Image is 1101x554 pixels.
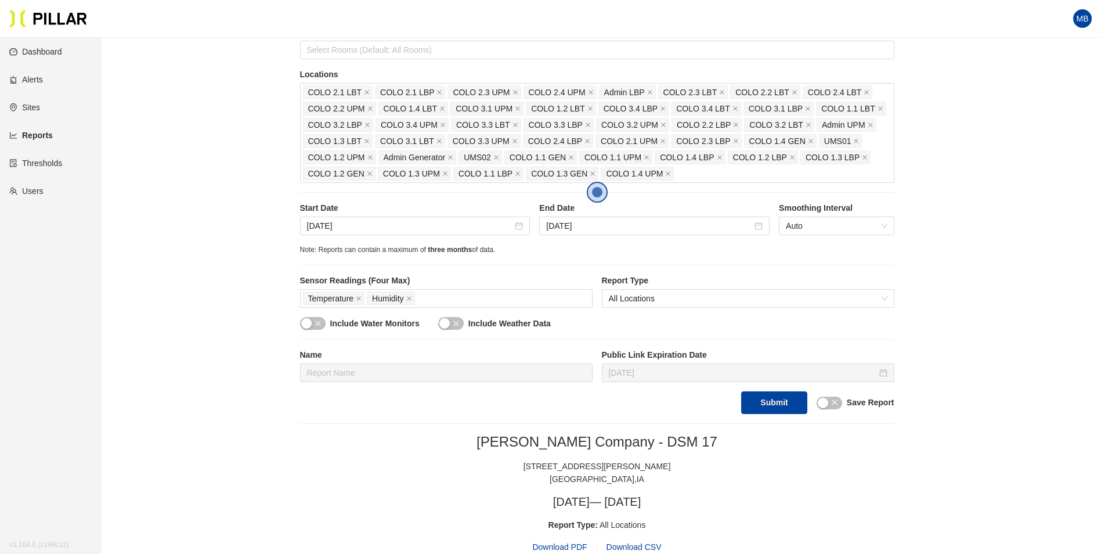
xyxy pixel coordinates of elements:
span: close [733,138,739,145]
span: COLO 3.3 LBT [456,118,510,131]
button: Submit [741,391,807,414]
h2: [PERSON_NAME] Company - DSM 17 [300,433,894,451]
span: COLO 3.3 LBP [529,118,583,131]
span: COLO 1.1 LBT [821,102,875,115]
span: close [808,138,814,145]
span: COLO 3.1 LBT [380,135,434,148]
span: COLO 1.4 UPM [606,167,663,180]
span: close [644,154,649,161]
span: close [733,122,739,129]
span: COLO 1.2 LBP [733,151,787,164]
span: UMS02 [464,151,491,164]
span: COLO 3.2 UPM [601,118,658,131]
a: line-chartReports [9,131,53,140]
span: COLO 3.4 LBP [604,102,658,115]
input: Oct 2, 2025 [546,220,752,232]
label: Smoothing Interval [779,202,894,214]
span: COLO 1.1 GEN [510,151,566,164]
span: COLO 3.3 UPM [453,135,510,148]
span: close [436,89,442,96]
span: close [719,89,725,96]
span: COLO 3.4 UPM [381,118,438,131]
span: close [660,106,666,113]
span: Download PDF [532,541,587,553]
a: alertAlerts [9,75,43,84]
span: close [568,154,574,161]
div: All Locations [300,519,894,531]
span: COLO 2.1 LBP [380,86,434,99]
span: MB [1077,9,1089,28]
span: COLO 1.4 LBP [660,151,714,164]
span: close [453,320,460,327]
span: close [660,138,666,145]
span: close [406,296,412,303]
span: COLO 1.2 UPM [308,151,365,164]
div: [GEOGRAPHIC_DATA] , IA [300,473,894,485]
span: close [647,89,653,96]
span: Admin UPM [822,118,865,131]
input: Report Name [300,364,593,382]
span: COLO 2.1 UPM [601,135,658,148]
span: close [665,171,671,178]
span: COLO 1.4 LBT [384,102,438,115]
span: close [436,138,442,145]
input: Oct 9, 2025 [609,366,877,379]
span: close [789,154,795,161]
span: close [792,89,797,96]
span: close [367,106,373,113]
span: UMS01 [824,135,851,148]
label: Name [300,349,593,361]
span: close [590,171,595,178]
a: teamUsers [9,186,44,196]
h3: [DATE] — [DATE] [300,495,894,509]
span: Temperature [308,292,354,305]
button: Open the dialog [587,182,608,203]
span: Auto [786,217,887,235]
span: COLO 3.1 UPM [456,102,512,115]
span: COLO 1.3 UPM [383,167,440,180]
span: close [806,122,811,129]
span: Download CSV [607,542,662,552]
label: Locations [300,69,894,81]
span: close [364,122,370,129]
span: close [588,89,594,96]
label: Public Link Expiration Date [602,349,894,361]
span: close [447,154,453,161]
span: COLO 1.3 LBT [308,135,362,148]
span: close [584,138,590,145]
label: Save Report [847,397,894,409]
label: Include Water Monitors [330,318,420,330]
span: close [515,171,521,178]
span: COLO 3.1 LBP [749,102,803,115]
span: COLO 1.1 UPM [584,151,641,164]
span: All Locations [609,290,887,307]
span: close [717,154,723,161]
span: COLO 2.3 UPM [453,86,510,99]
label: Sensor Readings (Four Max) [300,275,593,287]
span: COLO 1.2 LBT [531,102,585,115]
label: Report Type [602,275,894,287]
span: close [660,122,666,129]
a: environmentSites [9,103,40,112]
div: [STREET_ADDRESS][PERSON_NAME] [300,460,894,473]
span: COLO 2.4 LBP [528,135,582,148]
span: COLO 1.1 LBP [459,167,512,180]
span: COLO 3.2 LBT [749,118,803,131]
div: Note: Reports can contain a maximum of of data. [300,244,894,256]
span: COLO 3.4 LBT [676,102,730,115]
span: COLO 3.2 LBP [308,118,362,131]
span: close [512,89,518,96]
span: close [440,122,446,129]
label: Include Weather Data [468,318,551,330]
span: close [831,399,838,406]
span: close [868,122,873,129]
span: COLO 2.2 UPM [308,102,365,115]
img: Pillar Technologies [9,9,87,28]
span: Admin LBP [604,86,645,99]
span: Humidity [372,292,403,305]
span: Admin Generator [384,151,446,164]
input: Sep 30, 2025 [307,220,513,232]
a: exceptionThresholds [9,159,62,168]
span: COLO 2.4 LBT [808,86,862,99]
a: dashboardDashboard [9,47,62,56]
